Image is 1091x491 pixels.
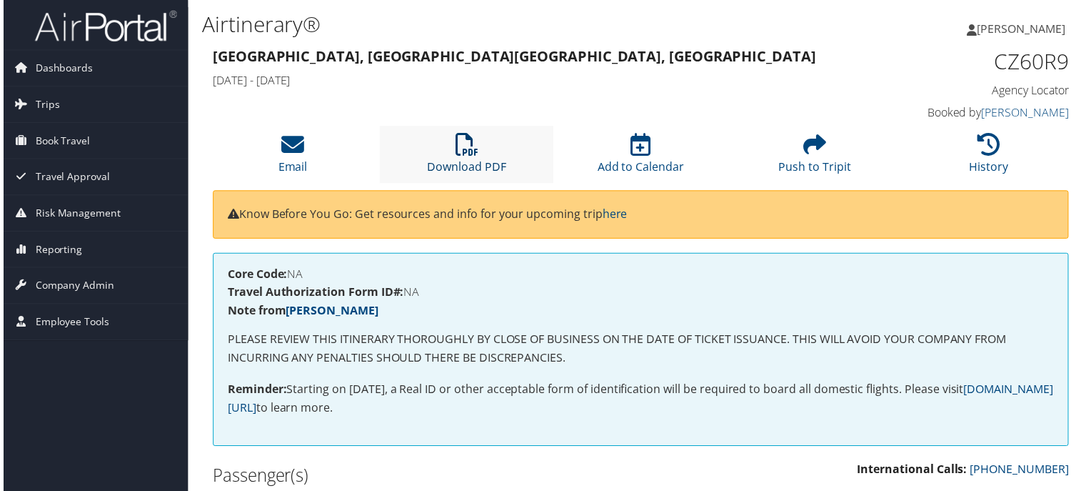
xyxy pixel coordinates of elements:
img: airportal-logo.png [31,9,174,43]
strong: Reminder: [226,384,285,400]
span: Employee Tools [32,306,106,342]
span: [PERSON_NAME] [980,21,1068,36]
p: Know Before You Go: Get resources and info for your upcoming trip [226,207,1057,225]
span: Book Travel [32,124,87,159]
a: Download PDF [426,142,506,176]
a: [PHONE_NUMBER] [972,464,1072,480]
a: [PERSON_NAME] [970,7,1082,50]
span: Dashboards [32,51,90,86]
strong: International Calls: [859,464,970,480]
h1: CZ60R9 [873,47,1072,77]
h4: Booked by [873,105,1072,121]
strong: Note from [226,304,377,320]
span: Company Admin [32,269,111,305]
a: Email [276,142,306,176]
p: PLEASE REVIEW THIS ITINERARY THOROUGHLY BY CLOSE OF BUSINESS ON THE DATE OF TICKET ISSUANCE. THIS... [226,332,1057,369]
strong: Travel Authorization Form ID#: [226,286,403,302]
a: Push to Tripit [780,142,853,176]
span: Risk Management [32,197,118,232]
span: Trips [32,87,56,123]
strong: [GEOGRAPHIC_DATA], [GEOGRAPHIC_DATA] [GEOGRAPHIC_DATA], [GEOGRAPHIC_DATA] [211,47,818,66]
span: Reporting [32,233,79,269]
span: Travel Approval [32,160,107,196]
a: Add to Calendar [598,142,685,176]
strong: Core Code: [226,267,286,283]
a: [PERSON_NAME] [984,105,1072,121]
h4: Agency Locator [873,83,1072,99]
h2: Passenger(s) [211,466,630,490]
a: here [603,207,628,223]
a: [PERSON_NAME] [284,304,377,320]
p: Starting on [DATE], a Real ID or other acceptable form of identification will be required to boar... [226,383,1057,420]
h1: Airtinerary® [200,9,788,39]
h4: [DATE] - [DATE] [211,73,851,89]
h4: NA [226,269,1057,281]
a: History [972,142,1011,176]
h4: NA [226,288,1057,299]
a: [DOMAIN_NAME][URL] [226,384,1056,418]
